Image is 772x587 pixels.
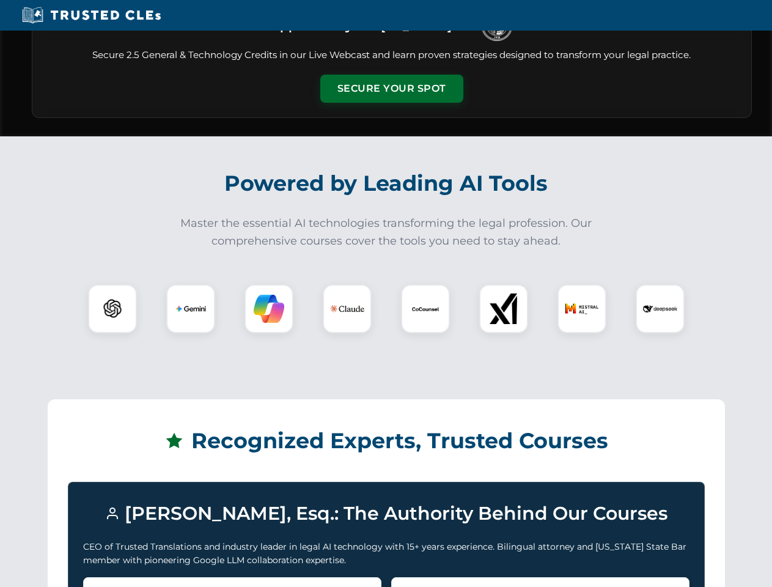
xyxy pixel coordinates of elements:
[83,497,689,530] h3: [PERSON_NAME], Esq.: The Authority Behind Our Courses
[320,75,463,103] button: Secure Your Spot
[636,284,685,333] div: DeepSeek
[401,284,450,333] div: CoCounsel
[643,292,677,326] img: DeepSeek Logo
[172,215,600,250] p: Master the essential AI technologies transforming the legal profession. Our comprehensive courses...
[83,540,689,567] p: CEO of Trusted Translations and industry leader in legal AI technology with 15+ years experience....
[68,419,705,462] h2: Recognized Experts, Trusted Courses
[565,292,599,326] img: Mistral AI Logo
[95,291,130,327] img: ChatGPT Logo
[254,293,284,324] img: Copilot Logo
[88,284,137,333] div: ChatGPT
[18,6,164,24] img: Trusted CLEs
[330,292,364,326] img: Claude Logo
[479,284,528,333] div: xAI
[488,293,519,324] img: xAI Logo
[323,284,372,333] div: Claude
[557,284,606,333] div: Mistral AI
[410,293,441,324] img: CoCounsel Logo
[244,284,293,333] div: Copilot
[47,48,737,62] p: Secure 2.5 General & Technology Credits in our Live Webcast and learn proven strategies designed ...
[166,284,215,333] div: Gemini
[175,293,206,324] img: Gemini Logo
[48,162,725,205] h2: Powered by Leading AI Tools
